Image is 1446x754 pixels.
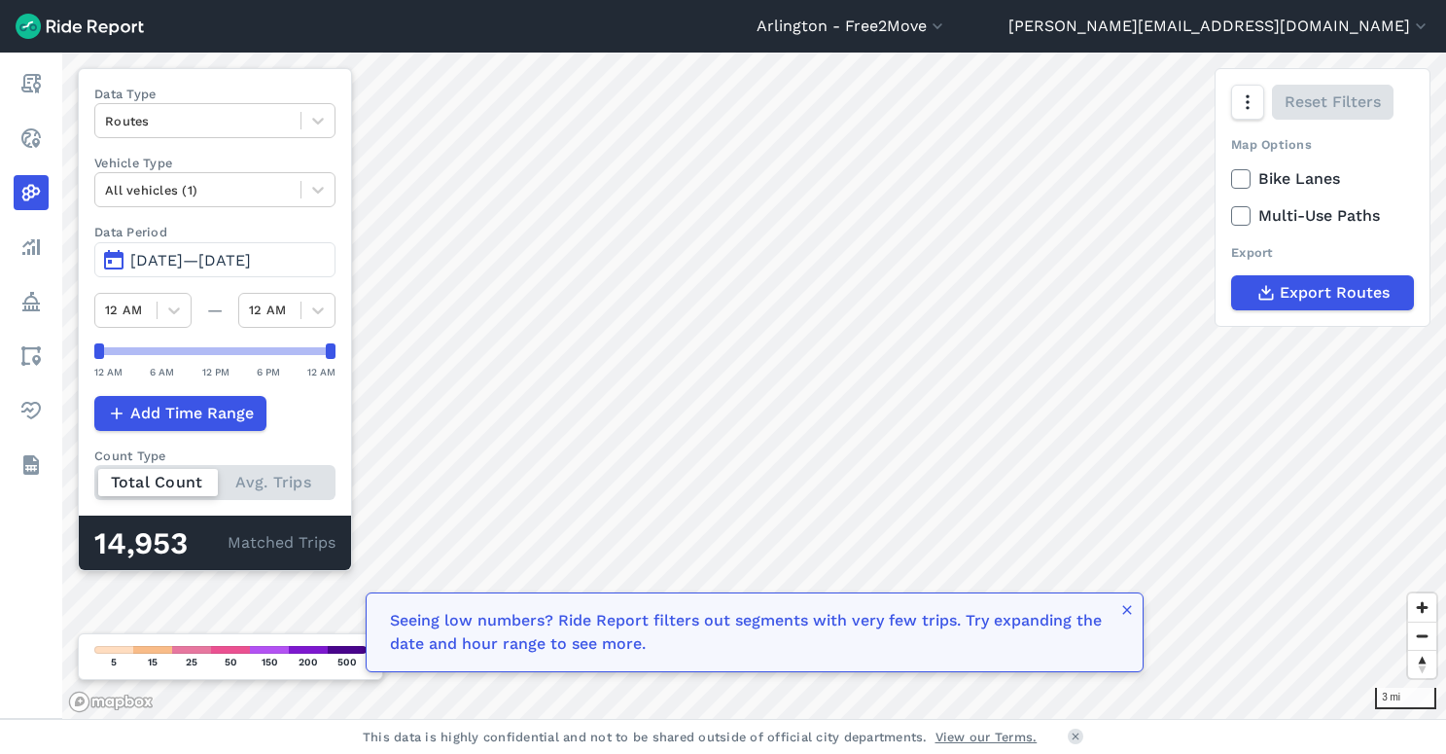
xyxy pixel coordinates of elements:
[14,66,49,101] a: Report
[94,396,266,431] button: Add Time Range
[14,230,49,265] a: Analyze
[1231,167,1414,191] label: Bike Lanes
[130,402,254,425] span: Add Time Range
[94,242,335,277] button: [DATE]—[DATE]
[16,14,144,39] img: Ride Report
[1285,90,1381,114] span: Reset Filters
[68,691,154,713] a: Mapbox logo
[94,363,123,380] div: 12 AM
[1231,243,1414,262] div: Export
[1008,15,1430,38] button: [PERSON_NAME][EMAIL_ADDRESS][DOMAIN_NAME]
[1231,204,1414,228] label: Multi-Use Paths
[14,448,49,483] a: Datasets
[94,447,335,465] div: Count Type
[1408,650,1436,678] button: Reset bearing to north
[1280,281,1390,305] span: Export Routes
[307,363,335,380] div: 12 AM
[1375,688,1436,709] div: 3 mi
[150,363,174,380] div: 6 AM
[94,223,335,241] label: Data Period
[757,15,947,38] button: Arlington - Free2Move
[94,531,228,557] div: 14,953
[14,284,49,319] a: Policy
[257,363,280,380] div: 6 PM
[1408,593,1436,622] button: Zoom in
[130,251,251,269] span: [DATE]—[DATE]
[1408,622,1436,650] button: Zoom out
[62,53,1446,719] canvas: Map
[1272,85,1393,120] button: Reset Filters
[79,516,351,570] div: Matched Trips
[1231,135,1414,154] div: Map Options
[14,339,49,374] a: Areas
[935,728,1038,746] a: View our Terms.
[94,85,335,103] label: Data Type
[202,363,229,380] div: 12 PM
[192,299,238,322] div: —
[14,393,49,428] a: Health
[14,121,49,156] a: Realtime
[94,154,335,172] label: Vehicle Type
[1231,275,1414,310] button: Export Routes
[14,175,49,210] a: Heatmaps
